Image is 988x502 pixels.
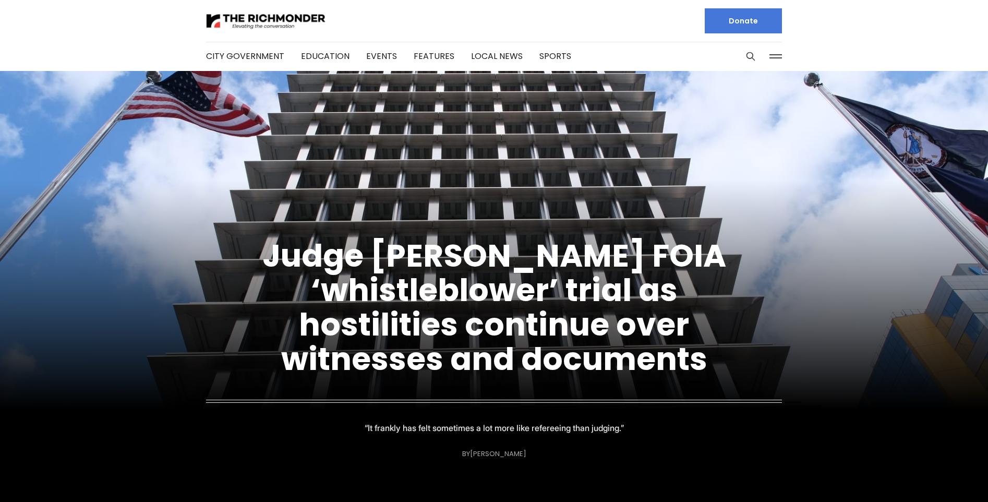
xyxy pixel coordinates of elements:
[539,50,571,62] a: Sports
[470,449,526,459] a: [PERSON_NAME]
[365,421,624,435] p: “It frankly has felt sometimes a lot more like refereeing than judging.”
[414,50,454,62] a: Features
[743,49,758,64] button: Search this site
[366,50,397,62] a: Events
[206,50,284,62] a: City Government
[462,450,526,458] div: By
[301,50,350,62] a: Education
[206,12,326,30] img: The Richmonder
[471,50,523,62] a: Local News
[705,8,782,33] a: Donate
[262,234,726,381] a: Judge [PERSON_NAME] FOIA ‘whistleblower’ trial as hostilities continue over witnesses and documents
